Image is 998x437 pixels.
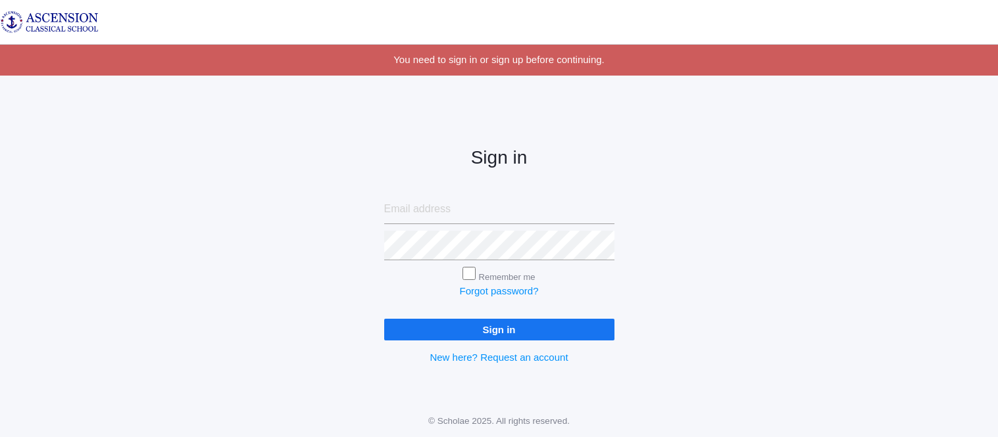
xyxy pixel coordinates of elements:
h2: Sign in [384,148,614,168]
input: Email address [384,195,614,224]
a: New here? Request an account [430,352,568,363]
a: Forgot password? [459,285,538,296]
input: Sign in [384,319,614,340]
label: Remember me [479,272,536,282]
